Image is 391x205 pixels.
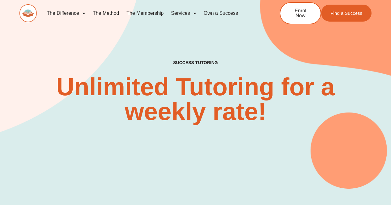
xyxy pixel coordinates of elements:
a: Find a Success [321,5,372,22]
h2: Unlimited Tutoring for a weekly rate! [42,75,348,124]
span: Find a Success [330,11,362,15]
a: Services [167,6,200,20]
h4: SUCCESS TUTORING​ [143,60,248,65]
a: The Method [89,6,123,20]
a: Enrol Now [280,2,321,24]
a: The Difference [43,6,89,20]
a: Own a Success [200,6,242,20]
a: The Membership [123,6,167,20]
span: Enrol Now [290,8,311,18]
nav: Menu [43,6,259,20]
